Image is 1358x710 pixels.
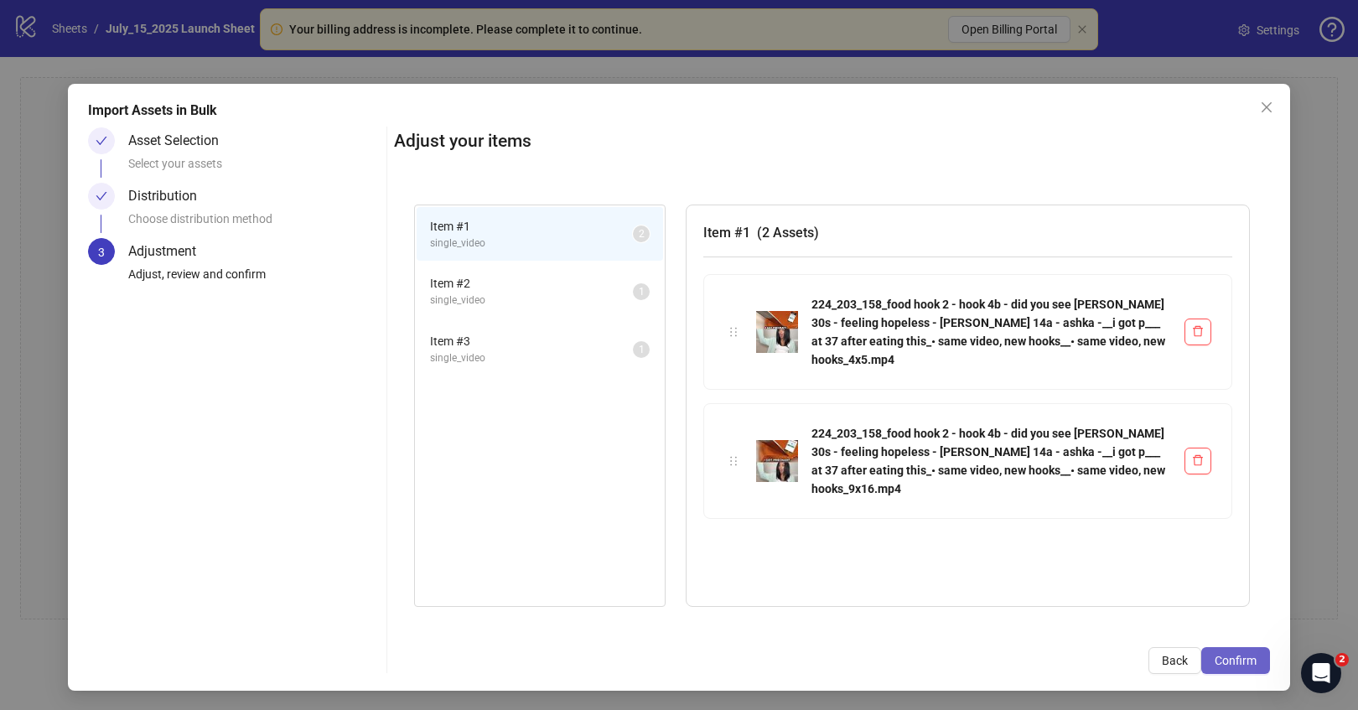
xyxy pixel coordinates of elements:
div: Asset Selection [128,127,232,154]
span: ( 2 Assets ) [757,225,819,241]
h3: Item # 1 [703,222,1232,243]
div: 224_203_158_food hook 2 - hook 4b - did you see [PERSON_NAME] 30s - feeling hopeless - [PERSON_NA... [811,295,1171,369]
div: Distribution [128,183,210,210]
span: single_video [430,236,633,251]
sup: 2 [633,225,650,242]
span: 2 [1335,653,1349,666]
span: holder [728,455,739,467]
div: holder [724,323,743,341]
img: 224_203_158_food hook 2 - hook 4b - did you see lisa 30s - feeling hopeless - ricky 14a - ashka -... [756,311,798,353]
div: holder [724,452,743,470]
span: holder [728,326,739,338]
span: delete [1192,325,1204,337]
button: Back [1148,647,1201,674]
button: Confirm [1201,647,1270,674]
span: Back [1162,654,1188,667]
div: Import Assets in Bulk [88,101,1270,121]
span: close [1260,101,1273,114]
button: Close [1253,94,1280,121]
span: check [96,190,107,202]
h2: Adjust your items [394,127,1270,155]
button: Delete [1184,448,1211,474]
img: 224_203_158_food hook 2 - hook 4b - did you see lisa 30s - feeling hopeless - ricky 14a - ashka -... [756,440,798,482]
span: check [96,135,107,147]
div: Select your assets [128,154,380,183]
span: Item # 3 [430,332,633,350]
span: single_video [430,350,633,366]
span: Item # 2 [430,274,633,293]
span: 1 [639,286,645,298]
span: Confirm [1215,654,1257,667]
span: single_video [430,293,633,308]
div: Choose distribution method [128,210,380,238]
div: Adjustment [128,238,210,265]
span: 2 [639,228,645,240]
button: Delete [1184,319,1211,345]
span: Item # 1 [430,217,633,236]
iframe: Intercom live chat [1301,653,1341,693]
span: delete [1192,454,1204,466]
div: 224_203_158_food hook 2 - hook 4b - did you see [PERSON_NAME] 30s - feeling hopeless - [PERSON_NA... [811,424,1171,498]
span: 1 [639,344,645,355]
sup: 1 [633,341,650,358]
div: Adjust, review and confirm [128,265,380,293]
span: 3 [98,246,105,259]
sup: 1 [633,283,650,300]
